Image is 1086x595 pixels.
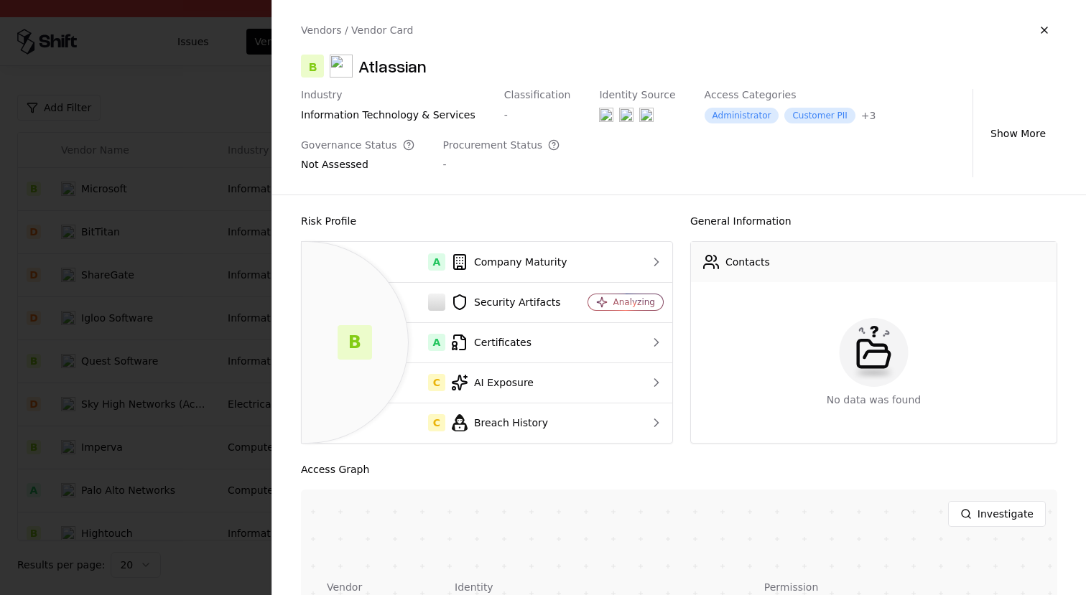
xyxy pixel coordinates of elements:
div: Governance Status [301,139,414,152]
img: microsoft365.com [619,108,633,122]
div: Industry [301,89,475,102]
div: Not Assessed [301,157,414,177]
div: Atlassian [358,55,427,78]
div: Analyzing [613,296,655,308]
button: Investigate [948,501,1046,527]
div: Identity [455,580,684,594]
div: A [428,334,445,351]
div: No data was found [827,393,921,407]
div: Contacts [725,255,770,269]
div: AI Exposure [313,374,567,391]
div: Customer PII [784,108,855,123]
div: C [428,374,445,391]
div: Breach History [313,414,567,431]
div: Risk Profile [301,212,673,230]
div: Access Graph [301,461,1057,478]
div: Procurement Status [443,139,560,152]
div: Security Artifacts [313,294,567,311]
button: +3 [861,108,876,123]
div: - [504,108,571,122]
div: Classification [504,89,571,102]
div: General Information [690,212,1057,230]
div: Permission [764,580,981,594]
img: Atlassian [330,55,353,78]
div: + 3 [861,108,876,123]
div: C [428,414,445,431]
div: A [428,253,445,271]
div: Vendor [327,580,374,594]
div: Vendors / Vendor Card [301,23,413,37]
button: Show More [979,121,1057,146]
img: okta.com [639,108,654,122]
div: information technology & services [301,108,475,122]
div: Certificates [313,334,567,351]
img: entra.microsoft.com [599,108,613,122]
div: Access Categories [705,89,876,102]
div: B [338,325,372,360]
div: Identity Source [599,89,675,102]
div: Company Maturity [313,253,567,271]
div: Administrator [705,108,779,123]
div: B [301,55,324,78]
div: - [443,157,560,172]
